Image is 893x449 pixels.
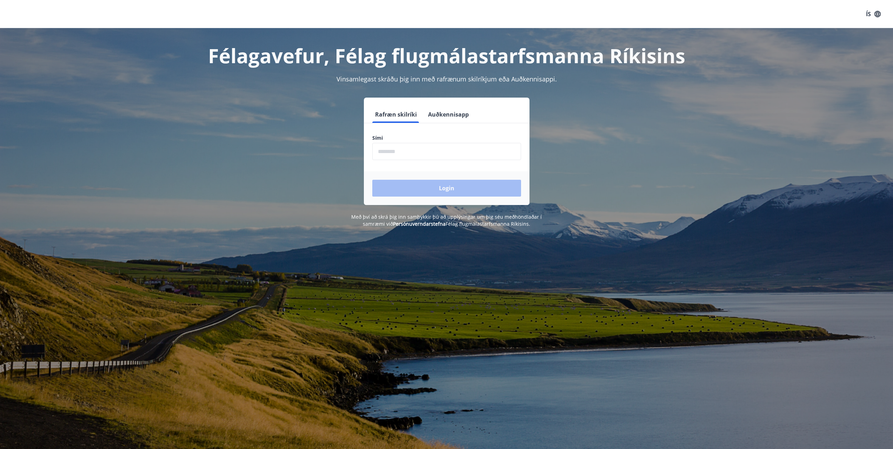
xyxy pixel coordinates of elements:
span: Vinsamlegast skráðu þig inn með rafrænum skilríkjum eða Auðkennisappi. [336,75,557,83]
label: Sími [372,134,521,141]
h1: Félagavefur, Félag flugmálastarfsmanna Ríkisins [202,42,691,69]
button: Auðkennisapp [425,106,472,123]
button: Rafræn skilríki [372,106,420,123]
span: Með því að skrá þig inn samþykkir þú að upplýsingar um þig séu meðhöndlaðar í samræmi við Félag f... [351,213,542,227]
a: Persónuverndarstefna [393,220,446,227]
button: ÍS [862,8,885,20]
